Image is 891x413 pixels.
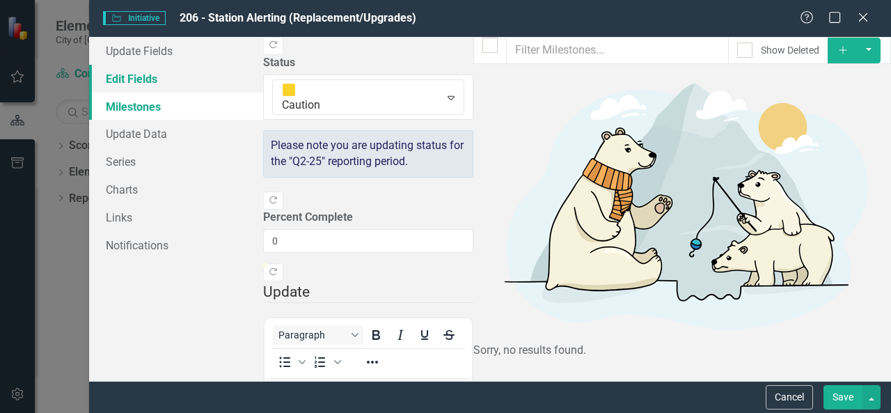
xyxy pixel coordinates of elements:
[273,325,363,345] button: Block Paragraph
[89,65,263,93] a: Edit Fields
[282,83,296,97] img: Caution
[364,325,388,345] button: Bold
[89,93,263,120] a: Milestones
[278,329,347,341] span: Paragraph
[89,203,263,231] a: Links
[89,176,263,203] a: Charts
[3,3,204,254] p: Since the last update we have had some delay with the project, the initial "preliminary approval"...
[180,11,416,24] span: 206 - Station Alerting (Replacement/Upgrades)
[263,210,473,226] label: Percent Complete
[308,352,343,372] div: Numbered list
[89,231,263,259] a: Notifications
[361,352,384,372] button: Reveal or hide additional toolbar items
[273,352,308,372] div: Bullet list
[766,385,813,410] button: Cancel
[89,120,263,148] a: Update Data
[3,3,204,104] p: We are waiting for approval from Procurement for the Sole Source, as Procurement staff are away u...
[506,37,729,64] input: Filter Milestones...
[263,130,473,178] div: Please note you are updating status for the "Q2-25" reporting period.
[823,385,862,410] button: Save
[263,55,473,71] label: Status
[413,325,436,345] button: Underline
[473,343,891,359] div: Sorry, no results found.
[388,325,412,345] button: Italic
[103,11,166,25] span: Initiative
[437,325,461,345] button: Strikethrough
[89,37,263,65] a: Update Fields
[263,281,473,303] legend: Update
[473,64,891,343] img: No results found
[89,148,263,176] a: Series
[761,43,819,57] div: Show Deleted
